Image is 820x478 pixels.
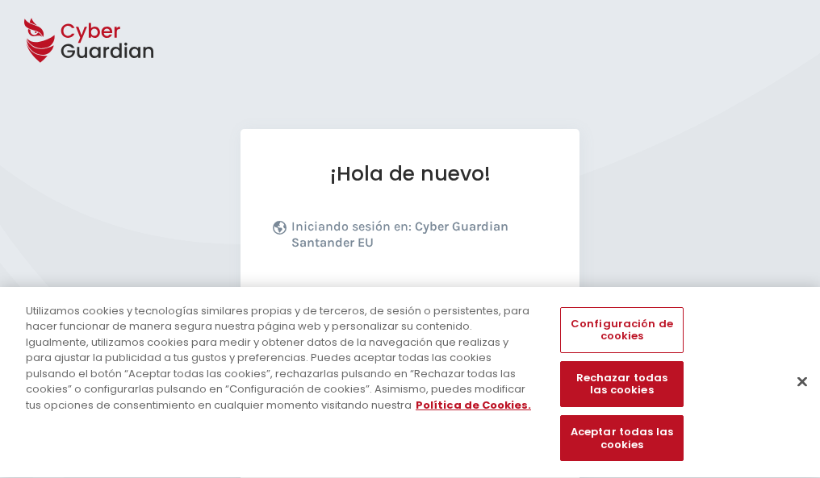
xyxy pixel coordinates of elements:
div: Utilizamos cookies y tecnologías similares propias y de terceros, de sesión o persistentes, para ... [26,303,536,414]
b: Cyber Guardian Santander EU [291,218,508,250]
button: Configuración de cookies [560,307,683,353]
button: Rechazar todas las cookies [560,362,683,408]
button: Aceptar todas las cookies [560,416,683,462]
a: Más información sobre su privacidad, se abre en una nueva pestaña [416,397,531,413]
h1: ¡Hola de nuevo! [273,161,547,186]
p: Iniciando sesión en: [291,218,543,259]
button: Cerrar [784,364,820,399]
